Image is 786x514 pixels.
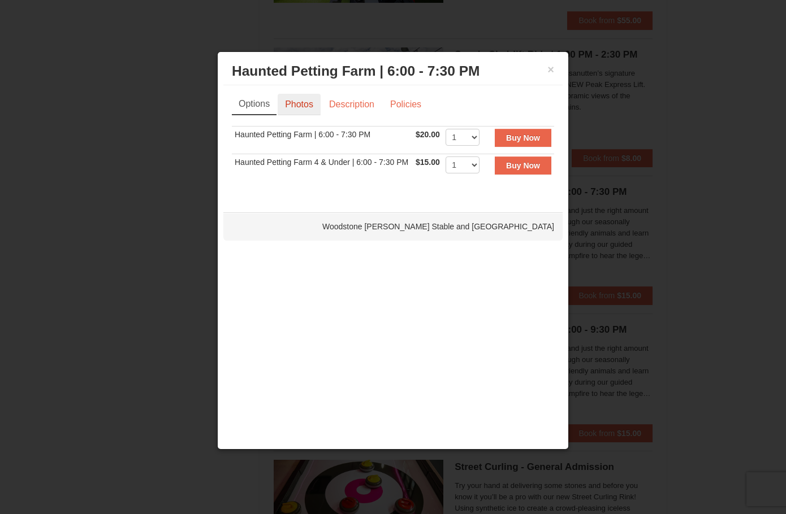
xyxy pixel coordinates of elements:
button: Buy Now [495,129,551,147]
div: Woodstone [PERSON_NAME] Stable and [GEOGRAPHIC_DATA] [223,212,563,241]
td: Haunted Petting Farm | 6:00 - 7:30 PM [232,127,413,154]
button: × [547,64,554,75]
a: Policies [383,94,429,115]
strong: Buy Now [506,133,540,142]
span: $20.00 [416,130,440,139]
a: Photos [278,94,321,115]
td: Haunted Petting Farm 4 & Under | 6:00 - 7:30 PM [232,154,413,182]
strong: Buy Now [506,161,540,170]
a: Options [232,94,277,115]
a: Description [322,94,382,115]
h3: Haunted Petting Farm | 6:00 - 7:30 PM [232,63,554,80]
span: $15.00 [416,158,440,167]
button: Buy Now [495,156,551,175]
